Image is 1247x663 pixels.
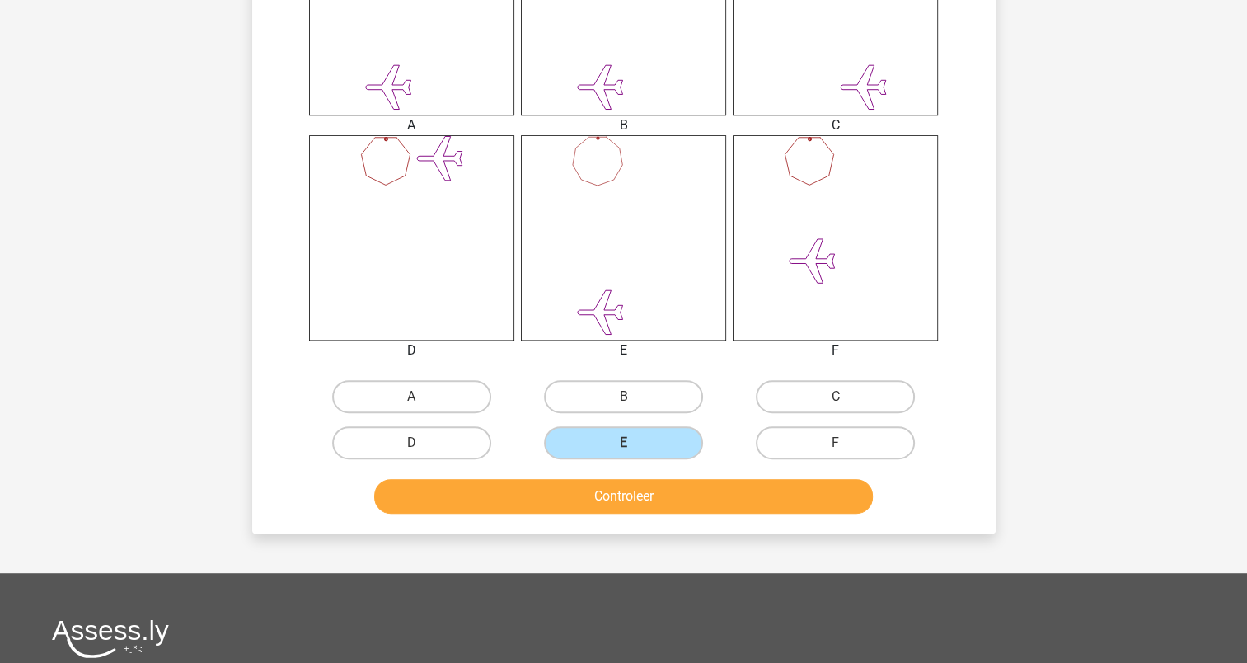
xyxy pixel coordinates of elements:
[332,426,491,459] label: D
[297,115,527,135] div: A
[544,426,703,459] label: E
[720,341,950,360] div: F
[756,426,915,459] label: F
[52,619,169,658] img: Assessly logo
[509,115,738,135] div: B
[720,115,950,135] div: C
[332,380,491,413] label: A
[297,341,527,360] div: D
[544,380,703,413] label: B
[756,380,915,413] label: C
[509,341,738,360] div: E
[374,479,873,514] button: Controleer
